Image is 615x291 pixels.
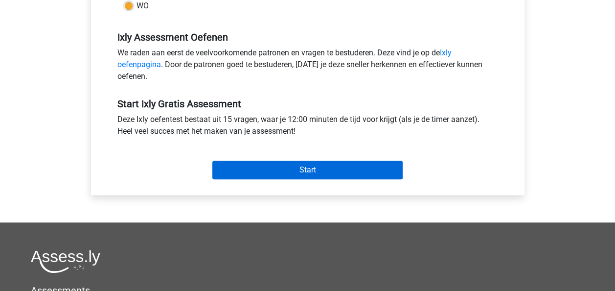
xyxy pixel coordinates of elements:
img: Assessly logo [31,250,100,273]
h5: Start Ixly Gratis Assessment [117,98,498,110]
div: We raden aan eerst de veelvoorkomende patronen en vragen te bestuderen. Deze vind je op de . Door... [110,47,505,86]
input: Start [212,161,403,179]
div: Deze Ixly oefentest bestaat uit 15 vragen, waar je 12:00 minuten de tijd voor krijgt (als je de t... [110,114,505,141]
h5: Ixly Assessment Oefenen [117,31,498,43]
